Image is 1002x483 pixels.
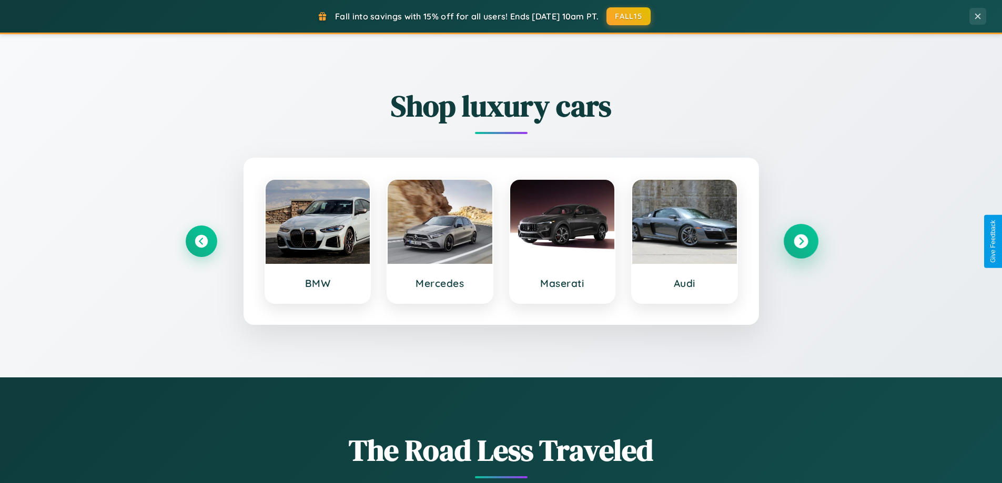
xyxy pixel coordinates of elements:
span: Fall into savings with 15% off for all users! Ends [DATE] 10am PT. [335,11,599,22]
div: Give Feedback [989,220,997,263]
button: FALL15 [606,7,651,25]
h3: Mercedes [398,277,482,290]
h1: The Road Less Traveled [186,430,817,470]
h2: Shop luxury cars [186,86,817,126]
h3: Audi [643,277,726,290]
h3: Maserati [521,277,604,290]
h3: BMW [276,277,360,290]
